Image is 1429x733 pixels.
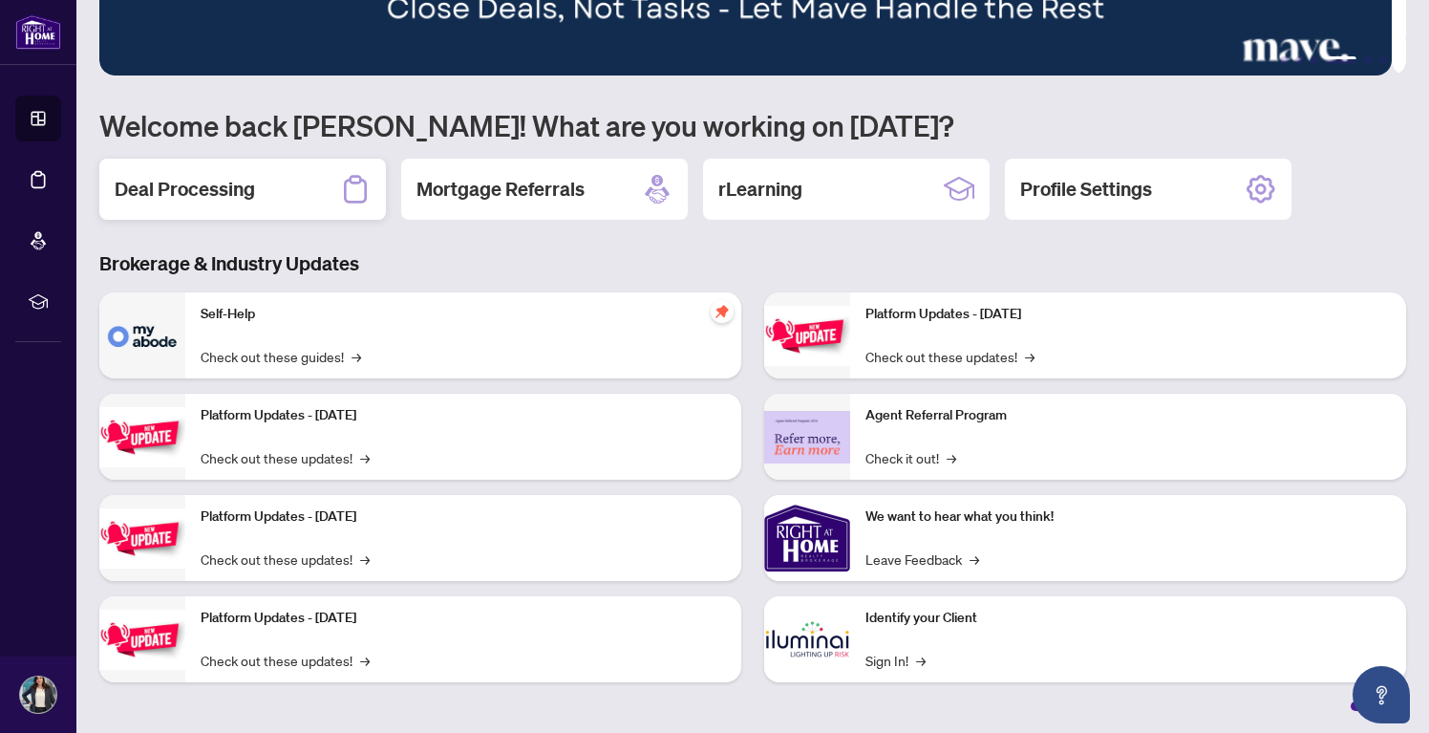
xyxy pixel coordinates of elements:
[916,650,926,671] span: →
[360,549,370,570] span: →
[201,346,361,367] a: Check out these guides!→
[865,304,1391,325] p: Platform Updates - [DATE]
[99,107,1406,143] h1: Welcome back [PERSON_NAME]! What are you working on [DATE]?
[865,549,979,570] a: Leave Feedback→
[1379,56,1387,64] button: 6
[1280,56,1288,64] button: 1
[1353,666,1410,723] button: Open asap
[99,508,185,569] img: Platform Updates - July 21, 2025
[764,306,850,366] img: Platform Updates - June 23, 2025
[764,596,850,682] img: Identify your Client
[711,300,734,323] span: pushpin
[865,346,1034,367] a: Check out these updates!→
[1311,56,1318,64] button: 3
[201,304,726,325] p: Self-Help
[201,608,726,629] p: Platform Updates - [DATE]
[764,411,850,464] img: Agent Referral Program
[947,447,956,468] span: →
[15,14,61,50] img: logo
[764,495,850,581] img: We want to hear what you think!
[865,507,1391,528] p: We want to hear what you think!
[20,677,56,713] img: Profile Icon
[1025,346,1034,367] span: →
[865,608,1391,629] p: Identify your Client
[201,507,726,528] p: Platform Updates - [DATE]
[99,292,185,378] img: Self-Help
[99,610,185,670] img: Platform Updates - July 8, 2025
[115,176,255,203] h2: Deal Processing
[352,346,361,367] span: →
[201,405,726,426] p: Platform Updates - [DATE]
[201,650,370,671] a: Check out these updates!→
[416,176,585,203] h2: Mortgage Referrals
[865,447,956,468] a: Check it out!→
[718,176,802,203] h2: rLearning
[1326,56,1356,64] button: 4
[99,407,185,467] img: Platform Updates - September 16, 2025
[1364,56,1372,64] button: 5
[99,250,1406,277] h3: Brokerage & Industry Updates
[201,447,370,468] a: Check out these updates!→
[865,650,926,671] a: Sign In!→
[970,549,979,570] span: →
[360,650,370,671] span: →
[865,405,1391,426] p: Agent Referral Program
[201,549,370,570] a: Check out these updates!→
[1295,56,1303,64] button: 2
[1020,176,1152,203] h2: Profile Settings
[360,447,370,468] span: →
